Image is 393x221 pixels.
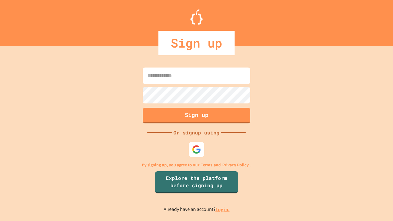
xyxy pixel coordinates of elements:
[216,206,230,213] a: Log in.
[142,162,251,168] p: By signing up, you agree to our and .
[172,129,221,136] div: Or signup using
[190,9,203,25] img: Logo.svg
[155,171,238,193] a: Explore the platform before signing up
[143,108,250,123] button: Sign up
[222,162,249,168] a: Privacy Policy
[164,206,230,213] p: Already have an account?
[201,162,212,168] a: Terms
[158,31,235,55] div: Sign up
[192,145,201,154] img: google-icon.svg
